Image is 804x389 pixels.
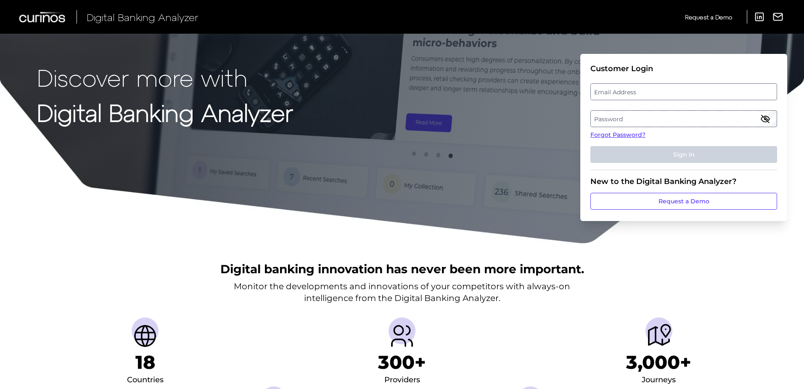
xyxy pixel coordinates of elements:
[685,10,732,24] a: Request a Demo
[590,146,777,163] button: Sign In
[87,11,198,23] span: Digital Banking Analyzer
[132,322,159,349] img: Countries
[645,322,672,349] img: Journeys
[37,64,293,91] p: Discover more with
[384,373,420,387] div: Providers
[590,64,777,73] div: Customer Login
[626,351,691,373] h1: 3,000+
[590,193,777,210] a: Request a Demo
[591,111,776,126] label: Password
[590,131,777,139] a: Forgot Password?
[37,98,293,126] strong: Digital Banking Analyzer
[127,373,164,387] div: Countries
[234,280,570,304] p: Monitor the developments and innovations of your competitors with always-on intelligence from the...
[389,322,415,349] img: Providers
[590,177,777,186] div: New to the Digital Banking Analyzer?
[642,373,676,387] div: Journeys
[19,12,66,22] img: Curinos
[220,261,584,277] h2: Digital banking innovation has never been more important.
[378,351,426,373] h1: 300+
[135,351,155,373] h1: 18
[591,84,776,99] label: Email Address
[685,13,732,21] span: Request a Demo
